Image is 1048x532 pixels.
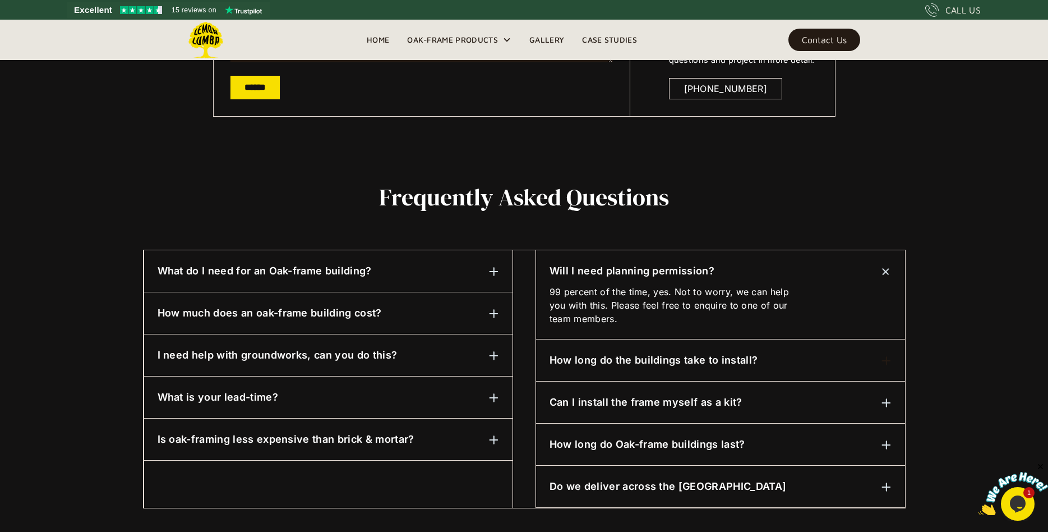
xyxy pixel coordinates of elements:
h2: Frequently asked questions [143,184,906,210]
h6: How long do the buildings take to install? [550,353,758,368]
a: Contact Us [788,29,860,51]
a: CALL US [925,3,981,17]
a: See Lemon Lumba reviews on Trustpilot [67,2,270,18]
h6: What is your lead-time? [158,390,278,405]
img: Trustpilot logo [225,6,262,15]
a: [PHONE_NUMBER] [669,78,782,99]
a: Case Studies [573,31,646,48]
h6: What do I need for an Oak-frame building? [158,264,372,278]
h6: Is oak-framing less expensive than brick & mortar? [158,432,414,447]
a: Gallery [520,31,573,48]
div: [PHONE_NUMBER] [684,82,767,95]
div: Oak-Frame Products [398,20,520,60]
h6: How much does an oak-frame building cost? [158,306,382,320]
p: 99 percent of the time, yes. Not to worry, we can help you with this. Please feel free to enquire... [550,285,805,325]
iframe: chat widget [978,462,1048,515]
div: CALL US [945,3,981,17]
h6: I need help with groundworks, can you do this? [158,348,398,363]
a: Home [358,31,398,48]
div: Oak-Frame Products [407,33,498,47]
div: Contact Us [802,36,847,44]
h6: Do we deliver across the [GEOGRAPHIC_DATA] [550,479,786,494]
span: 15 reviews on [172,3,216,17]
h6: Will I need planning permission? [550,264,714,278]
h6: Can I install the frame myself as a kit? [550,395,742,410]
span: Excellent [74,3,112,17]
img: Trustpilot 4.5 stars [120,6,162,14]
h6: How long do Oak-frame buildings last? [550,437,745,452]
